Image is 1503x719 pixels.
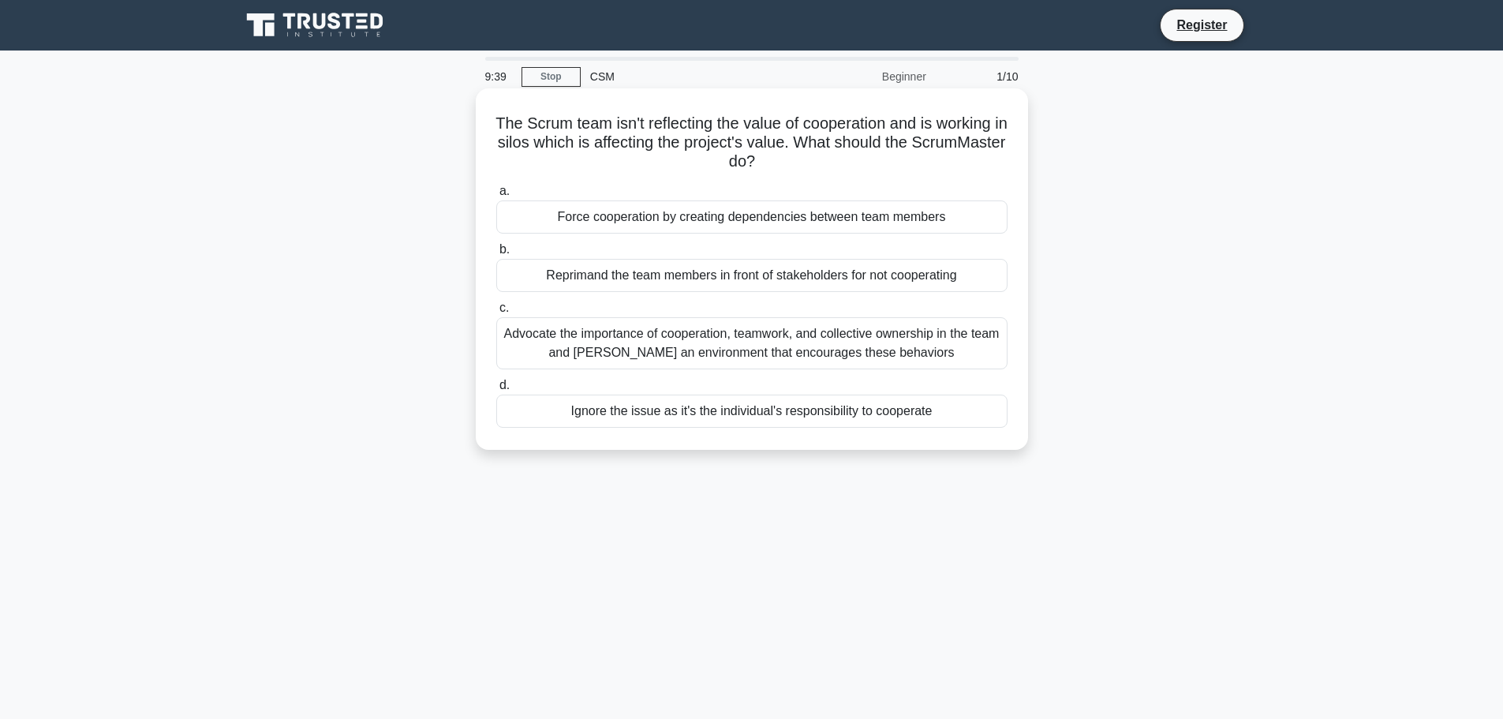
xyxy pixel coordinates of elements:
[798,61,936,92] div: Beginner
[496,259,1008,292] div: Reprimand the team members in front of stakeholders for not cooperating
[495,114,1009,172] h5: The Scrum team isn't reflecting the value of cooperation and is working in silos which is affecti...
[499,301,509,314] span: c.
[496,317,1008,369] div: Advocate the importance of cooperation, teamwork, and collective ownership in the team and [PERSO...
[499,378,510,391] span: d.
[496,395,1008,428] div: Ignore the issue as it's the individual's responsibility to cooperate
[499,242,510,256] span: b.
[936,61,1028,92] div: 1/10
[499,184,510,197] span: a.
[1167,15,1236,35] a: Register
[581,61,798,92] div: CSM
[522,67,581,87] a: Stop
[476,61,522,92] div: 9:39
[496,200,1008,234] div: Force cooperation by creating dependencies between team members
